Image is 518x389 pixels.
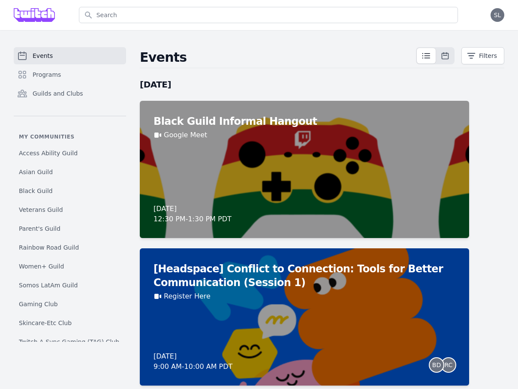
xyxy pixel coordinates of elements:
span: Veterans Guild [19,205,63,214]
span: Skincare-Etc Club [19,319,72,327]
h2: Events [140,50,416,65]
span: Women+ Guild [19,262,64,271]
span: Asian Guild [19,168,53,176]
span: Access Ability Guild [19,149,78,157]
span: Rainbow Road Guild [19,243,79,252]
button: Filters [461,47,504,64]
nav: Sidebar [14,47,126,342]
span: Somos LatAm Guild [19,281,78,289]
span: Guilds and Clubs [33,89,83,98]
a: Guilds and Clubs [14,85,126,102]
span: Twitch A-Sync Gaming (TAG) Club [19,338,119,346]
button: SL [491,8,504,22]
a: Black Guild [14,183,126,199]
a: Register Here [164,291,211,302]
span: BD [432,362,441,368]
a: Programs [14,66,126,83]
a: Parent's Guild [14,221,126,236]
div: [DATE] 9:00 AM - 10:00 AM PDT [154,351,232,372]
input: Search [79,7,458,23]
span: RC [445,362,453,368]
img: Grove [14,8,55,22]
a: Asian Guild [14,164,126,180]
a: [Headspace] Conflict to Connection: Tools for Better Communication (Session 1)Register Here[DATE]... [140,248,469,386]
h2: Black Guild Informal Hangout [154,115,455,128]
h2: [DATE] [140,78,469,90]
h2: [Headspace] Conflict to Connection: Tools for Better Communication (Session 1) [154,262,455,289]
span: Parent's Guild [19,224,60,233]
a: Veterans Guild [14,202,126,217]
span: Black Guild [19,187,53,195]
a: Google Meet [164,130,207,140]
a: Somos LatAm Guild [14,277,126,293]
span: SL [494,12,501,18]
a: Rainbow Road Guild [14,240,126,255]
a: Skincare-Etc Club [14,315,126,331]
span: Programs [33,70,61,79]
span: Events [33,51,53,60]
a: Black Guild Informal HangoutGoogle Meet[DATE]12:30 PM-1:30 PM PDT [140,101,469,238]
a: Women+ Guild [14,259,126,274]
a: Twitch A-Sync Gaming (TAG) Club [14,334,126,350]
a: Gaming Club [14,296,126,312]
a: Events [14,47,126,64]
p: My communities [14,133,126,140]
div: [DATE] 12:30 PM - 1:30 PM PDT [154,204,232,224]
a: Access Ability Guild [14,145,126,161]
span: Gaming Club [19,300,58,308]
